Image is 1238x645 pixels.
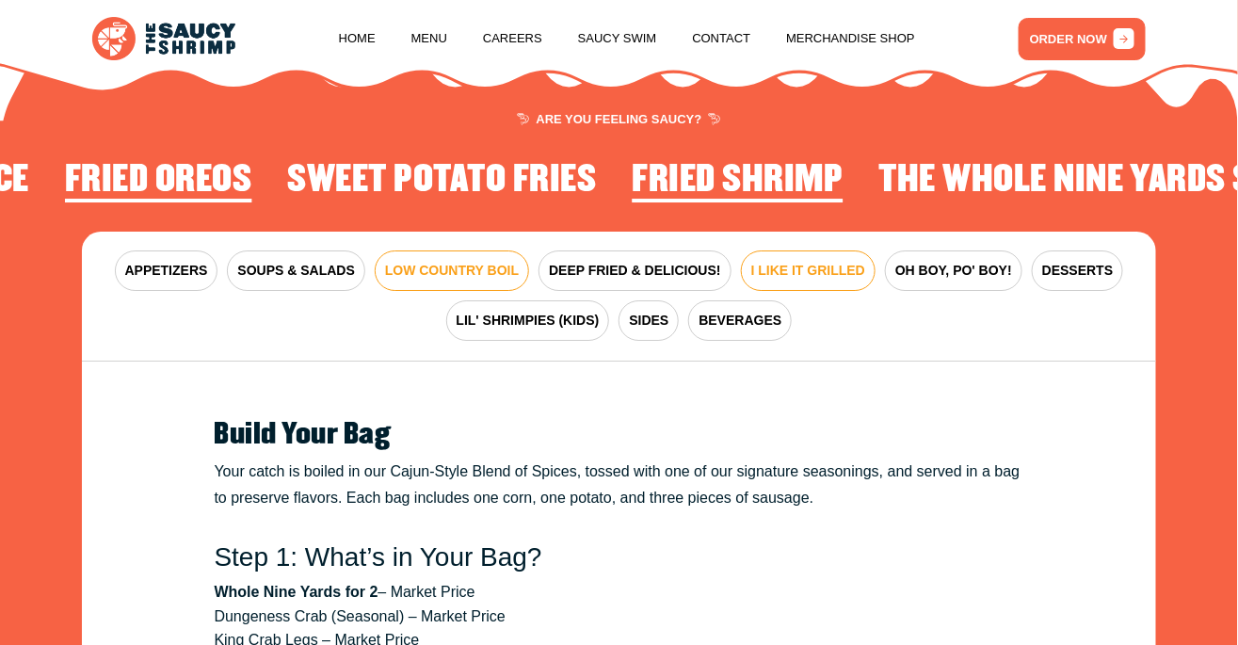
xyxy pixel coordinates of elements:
[578,3,657,74] a: Saucy Swim
[215,584,378,600] strong: Whole Nine Yards for 2
[632,159,843,200] h2: Fried Shrimp
[237,261,354,281] span: SOUPS & SALADS
[65,159,252,205] li: 3 of 4
[215,459,1024,511] p: Your catch is boiled in our Cajun-Style Blend of Spices, tossed with one of our signature seasoni...
[125,261,208,281] span: APPETIZERS
[517,113,720,125] span: ARE YOU FEELING SAUCY?
[629,311,668,331] span: SIDES
[385,261,519,281] span: LOW COUNTRY BOIL
[885,250,1022,291] button: OH BOY, PO' BOY!
[92,17,235,60] img: logo
[115,250,218,291] button: APPETIZERS
[411,3,447,74] a: Menu
[751,261,865,281] span: I LIKE IT GRILLED
[446,300,610,341] button: LIL' SHRIMPIES (KIDS)
[65,159,252,200] h2: Fried Oreos
[287,159,596,200] h2: Sweet Potato Fries
[688,300,792,341] button: BEVERAGES
[786,3,915,74] a: Merchandise Shop
[227,250,364,291] button: SOUPS & SALADS
[632,159,843,205] li: 1 of 4
[457,311,600,331] span: LIL' SHRIMPIES (KIDS)
[895,261,1012,281] span: OH BOY, PO' BOY!
[215,580,1024,605] li: – Market Price
[287,159,596,205] li: 4 of 4
[619,300,679,341] button: SIDES
[539,250,732,291] button: DEEP FRIED & DELICIOUS!
[215,419,1024,451] h2: Build Your Bag
[1042,261,1113,281] span: DESSERTS
[1019,18,1146,60] a: ORDER NOW
[699,311,781,331] span: BEVERAGES
[375,250,529,291] button: LOW COUNTRY BOIL
[692,3,750,74] a: Contact
[549,261,721,281] span: DEEP FRIED & DELICIOUS!
[483,3,542,74] a: Careers
[215,605,1024,629] li: Dungeness Crab (Seasonal) – Market Price
[1032,250,1123,291] button: DESSERTS
[215,541,1024,573] h3: Step 1: What’s in Your Bag?
[339,3,376,74] a: Home
[741,250,876,291] button: I LIKE IT GRILLED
